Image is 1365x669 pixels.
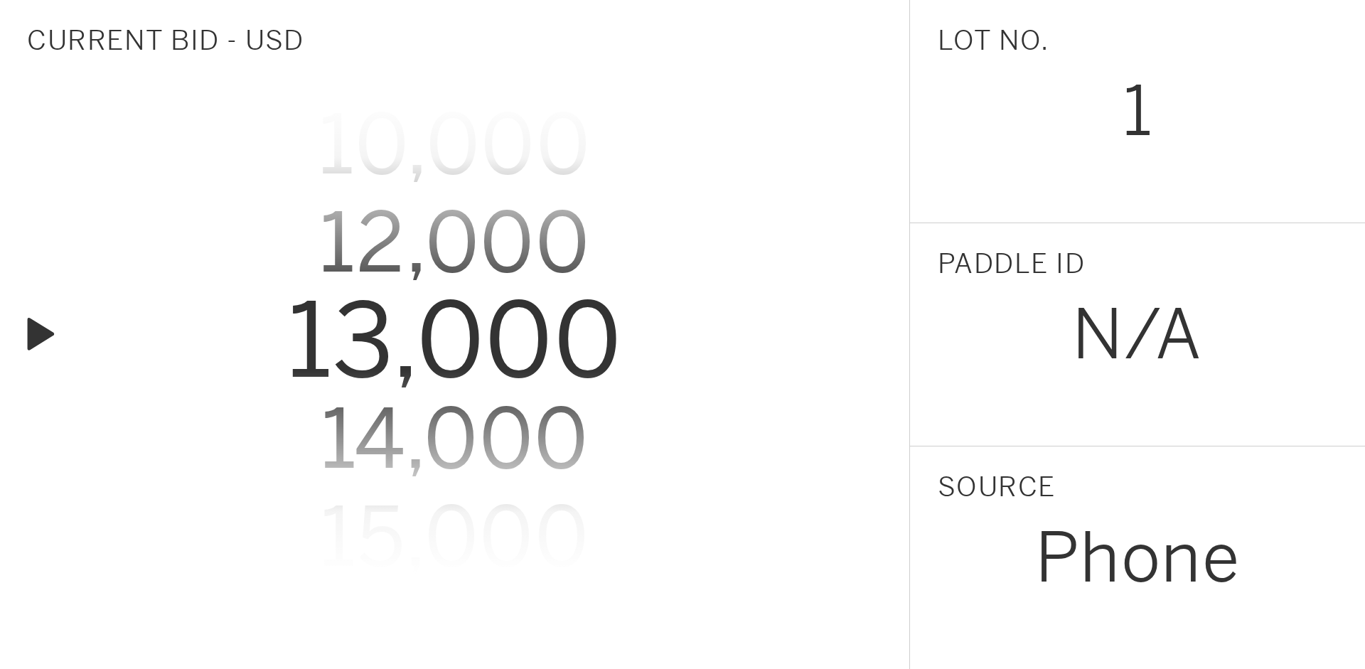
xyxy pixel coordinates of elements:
div: LOT NO. [938,27,1049,54]
div: Phone [1035,524,1241,592]
div: N/A [1072,301,1203,369]
div: 1 [1123,77,1153,146]
div: Current Bid - USD [27,27,304,54]
div: SOURCE [938,473,1056,501]
div: PADDLE ID [938,250,1086,277]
